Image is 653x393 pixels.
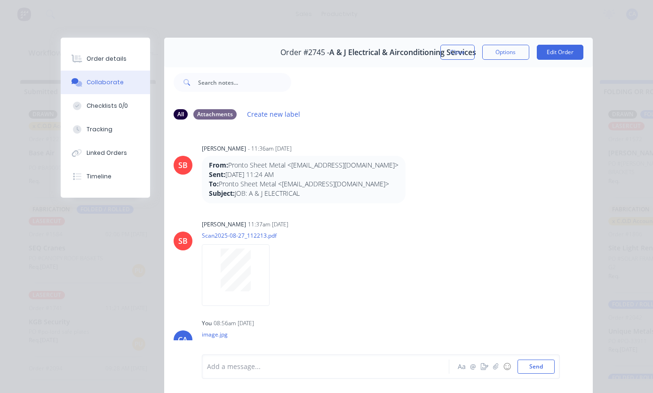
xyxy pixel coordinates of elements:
[502,361,513,372] button: ☺
[440,45,475,60] button: Close
[178,160,188,171] div: SB
[202,330,279,338] p: image.jpg
[193,109,237,120] div: Attachments
[482,45,529,60] button: Options
[248,220,288,229] div: 11:37am [DATE]
[248,144,292,153] div: - 11:36am [DATE]
[61,47,150,71] button: Order details
[87,78,124,87] div: Collaborate
[209,160,398,199] p: Pronto Sheet Metal <[EMAIL_ADDRESS][DOMAIN_NAME]> [DATE] 11:24 AM Pronto Sheet Metal <[EMAIL_ADDR...
[178,334,188,345] div: CA
[518,360,555,374] button: Send
[202,319,212,328] div: You
[61,71,150,94] button: Collaborate
[87,172,111,181] div: Timeline
[280,48,329,57] span: Order #2745 -
[209,160,228,169] strong: From:
[61,141,150,165] button: Linked Orders
[61,165,150,188] button: Timeline
[456,361,468,372] button: Aa
[174,109,188,120] div: All
[87,149,127,157] div: Linked Orders
[242,108,305,120] button: Create new label
[214,319,254,328] div: 08:56am [DATE]
[202,144,246,153] div: [PERSON_NAME]
[61,118,150,141] button: Tracking
[202,220,246,229] div: [PERSON_NAME]
[468,361,479,372] button: @
[87,55,127,63] div: Order details
[178,235,188,247] div: SB
[209,179,219,188] strong: To:
[87,102,128,110] div: Checklists 0/0
[202,232,279,240] p: Scan2025-08-27_112213.pdf
[537,45,583,60] button: Edit Order
[209,170,225,179] strong: Sent:
[198,73,291,92] input: Search notes...
[329,48,476,57] span: A & J Electrical & Airconditioning Services
[209,189,235,198] strong: Subject:
[61,94,150,118] button: Checklists 0/0
[87,125,112,134] div: Tracking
